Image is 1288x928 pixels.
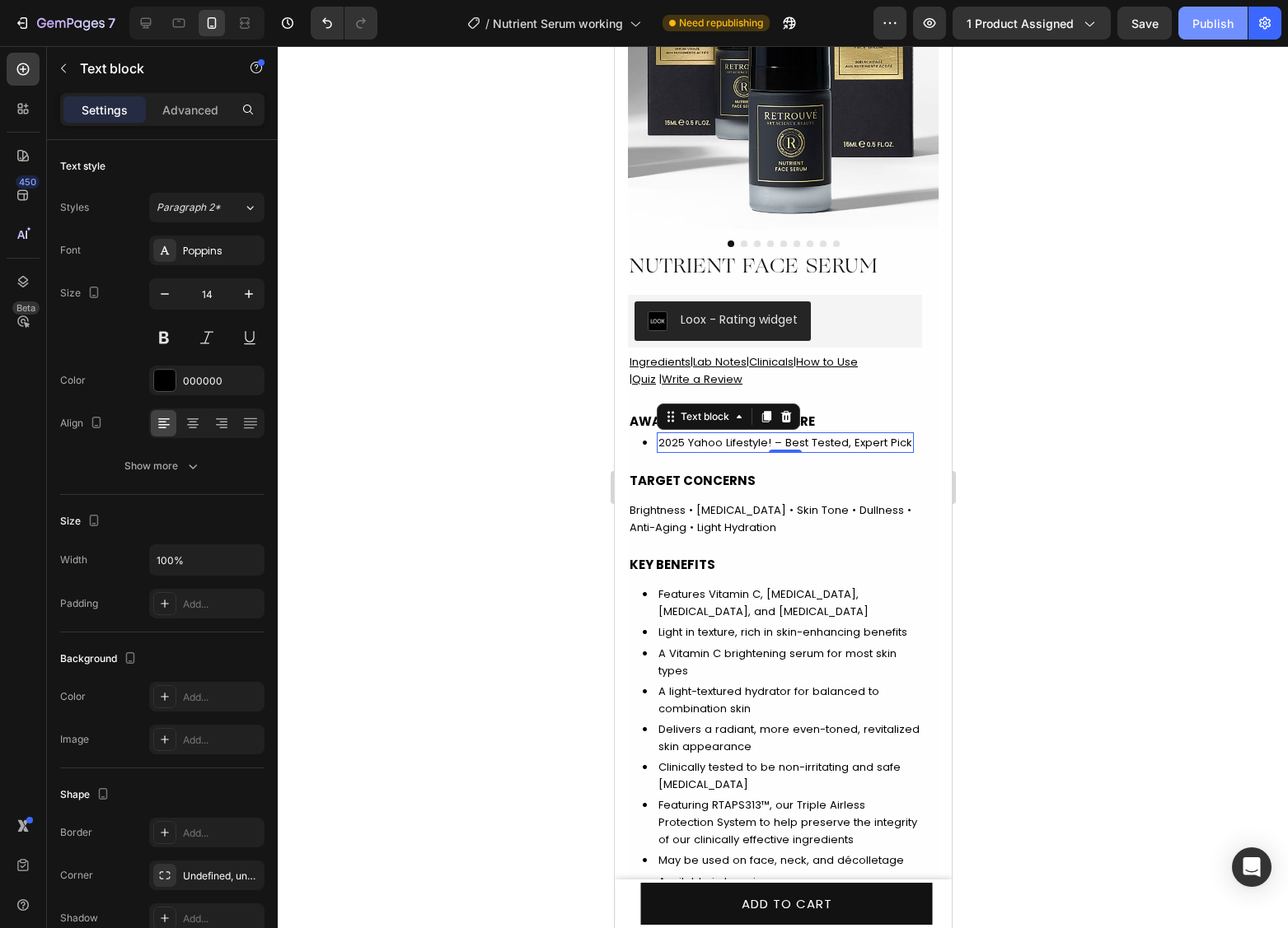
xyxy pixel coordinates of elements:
div: Styles [60,200,89,215]
div: Color [60,689,86,704]
input: Auto [150,545,264,575]
div: Width [60,553,87,567]
div: Size [60,282,104,305]
div: Background [60,648,140,670]
button: 7 [7,7,123,40]
div: 450 [16,175,40,189]
span: / [485,15,489,32]
div: Border [60,825,92,840]
p: 7 [108,13,115,33]
div: Show more [124,458,201,474]
div: Poppins [183,244,260,259]
div: 000000 [183,374,260,389]
div: Add... [183,733,260,748]
span: Need republishing [679,16,763,30]
div: Shadow [60,911,98,926]
button: 1 product assigned [953,7,1111,40]
div: Text style [60,159,105,174]
div: Font [60,243,81,258]
div: Add... [183,912,260,926]
div: Add... [183,826,260,841]
div: Shape [60,784,113,806]
div: Image [60,732,89,747]
div: Undefined, undefined, undefined, undefined [183,869,260,884]
span: Nutrient Serum working [493,15,623,32]
div: Add... [183,597,260,612]
button: Publish [1178,7,1248,40]
div: Align [60,413,106,435]
div: Add... [183,690,260,705]
span: Save [1131,16,1159,30]
p: Settings [82,101,128,119]
div: Open Intercom Messenger [1232,847,1272,887]
div: Color [60,373,86,388]
span: 1 product assigned [967,15,1074,32]
div: Corner [60,868,93,883]
iframe: Design area [615,46,952,928]
div: Padding [60,596,98,611]
div: Publish [1192,15,1234,32]
p: Advanced [162,101,218,119]
button: Save [1117,7,1172,40]
button: Show more [60,451,265,481]
div: Undo/Redo [311,7,377,40]
div: Size [60,511,104,533]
